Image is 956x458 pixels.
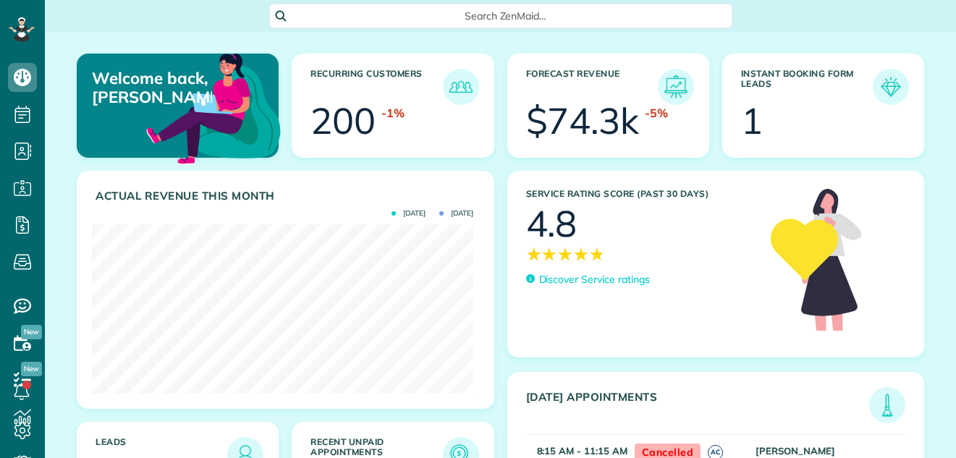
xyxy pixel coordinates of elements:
[447,72,475,101] img: icon_recurring_customers-cf858462ba22bcd05b5a5880d41d6543d210077de5bb9ebc9590e49fd87d84ed.png
[661,72,690,101] img: icon_forecast_revenue-8c13a41c7ed35a8dcfafea3cbb826a0462acb37728057bba2d056411b612bbbe.png
[92,69,212,107] p: Welcome back, [PERSON_NAME]!
[381,105,405,122] div: -1%
[21,362,42,376] span: New
[526,272,650,287] a: Discover Service ratings
[526,205,578,242] div: 4.8
[645,105,668,122] div: -5%
[573,242,589,267] span: ★
[756,445,835,457] strong: [PERSON_NAME]
[873,391,902,420] img: icon_todays_appointments-901f7ab196bb0bea1936b74009e4eb5ffbc2d2711fa7634e0d609ed5ef32b18b.png
[526,69,658,105] h3: Forecast Revenue
[526,189,757,199] h3: Service Rating score (past 30 days)
[310,103,376,139] div: 200
[526,103,640,139] div: $74.3k
[439,210,473,217] span: [DATE]
[143,37,284,177] img: dashboard_welcome-42a62b7d889689a78055ac9021e634bf52bae3f8056760290aed330b23ab8690.png
[310,69,442,105] h3: Recurring Customers
[741,103,763,139] div: 1
[539,272,650,287] p: Discover Service ratings
[96,190,479,203] h3: Actual Revenue this month
[392,210,426,217] span: [DATE]
[541,242,557,267] span: ★
[557,242,573,267] span: ★
[21,325,42,339] span: New
[526,242,542,267] span: ★
[741,69,873,105] h3: Instant Booking Form Leads
[526,391,870,423] h3: [DATE] Appointments
[537,445,627,457] strong: 8:15 AM - 11:15 AM
[589,242,605,267] span: ★
[876,72,905,101] img: icon_form_leads-04211a6a04a5b2264e4ee56bc0799ec3eb69b7e499cbb523a139df1d13a81ae0.png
